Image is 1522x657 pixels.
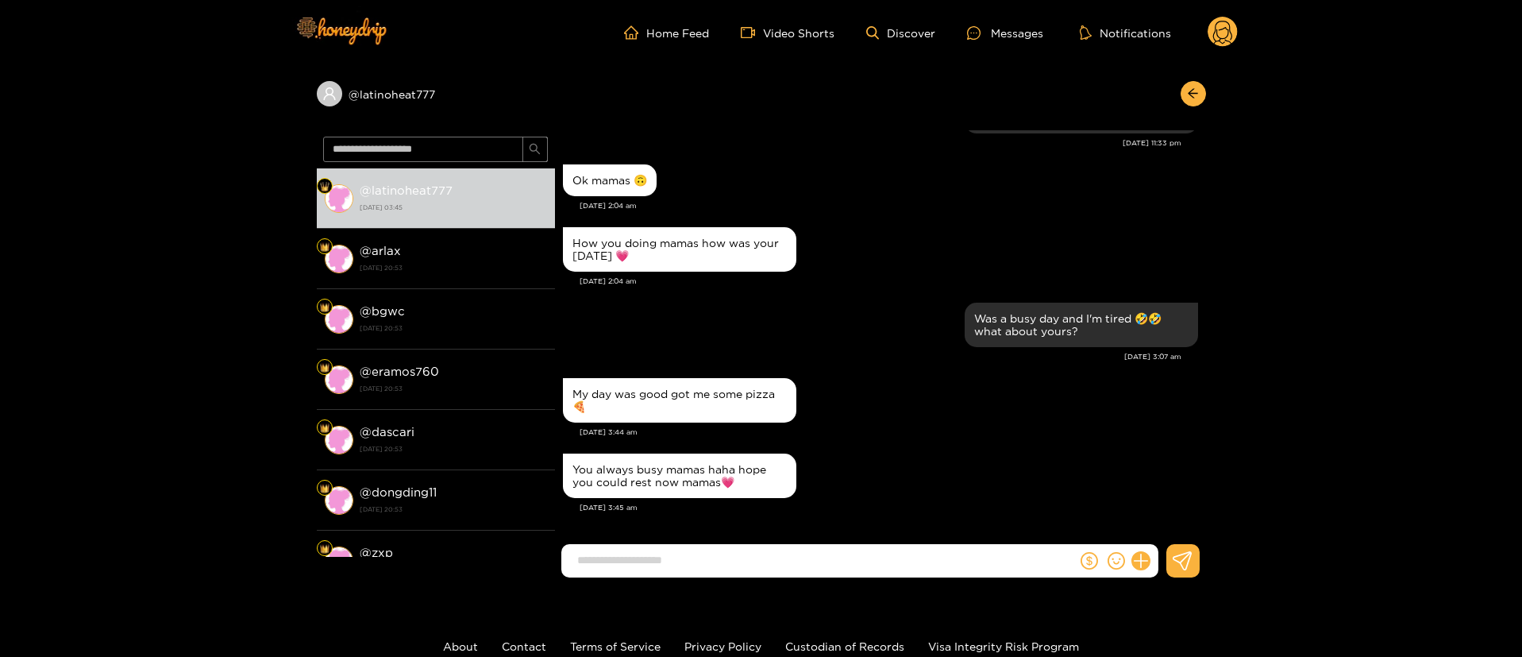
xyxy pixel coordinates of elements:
[360,244,401,257] strong: @ arlax
[325,426,353,454] img: conversation
[563,227,796,272] div: Sep. 26, 2:04 am
[965,303,1198,347] div: Sep. 26, 3:07 am
[572,463,787,489] div: You always busy mamas haha hope you could rest now mamas💗
[741,25,834,40] a: Video Shorts
[360,321,547,335] strong: [DATE] 20:53
[928,640,1079,652] a: Visa Integrity Risk Program
[320,242,329,252] img: Fan Level
[563,378,796,423] div: Sep. 26, 3:44 am
[360,546,393,559] strong: @ zxp
[360,261,547,275] strong: [DATE] 20:53
[360,425,414,439] strong: @ dascari
[684,640,761,652] a: Privacy Policy
[325,365,353,394] img: conversation
[572,388,787,413] div: My day was good got me some pizza 🍕
[624,25,709,40] a: Home Feed
[360,304,405,318] strong: @ bgwc
[572,174,647,187] div: Ok mamas 🙃
[320,303,329,312] img: Fan Level
[974,312,1189,338] div: Was a busy day and I'm tired 🤣🤣 what about yours?
[967,24,1043,42] div: Messages
[580,276,1198,287] div: [DATE] 2:04 am
[1187,87,1199,101] span: arrow-left
[322,87,337,101] span: user
[360,184,453,197] strong: @ latinoheat777
[1081,552,1098,570] span: dollar
[325,184,353,213] img: conversation
[360,200,547,214] strong: [DATE] 03:45
[563,454,796,498] div: Sep. 26, 3:45 am
[624,25,646,40] span: home
[360,502,547,516] strong: [DATE] 20:53
[320,544,329,554] img: Fan Level
[866,26,935,40] a: Discover
[741,25,763,40] span: video-camera
[1181,81,1206,106] button: arrow-left
[580,427,1198,438] div: [DATE] 3:44 am
[325,245,353,273] img: conversation
[317,81,555,106] div: @latinoheat777
[325,305,353,334] img: conversation
[785,640,904,652] a: Custodian of Records
[1108,552,1125,570] span: smile
[443,640,478,652] a: About
[325,486,353,515] img: conversation
[320,363,329,373] img: Fan Level
[502,640,546,652] a: Contact
[529,143,541,157] span: search
[360,442,547,456] strong: [DATE] 20:53
[320,182,329,191] img: Fan Level
[563,137,1181,149] div: [DATE] 11:33 pm
[320,423,329,433] img: Fan Level
[360,485,437,499] strong: @ dongding11
[563,164,657,196] div: Sep. 26, 2:04 am
[580,502,1198,513] div: [DATE] 3:45 am
[563,351,1181,362] div: [DATE] 3:07 am
[580,200,1198,211] div: [DATE] 2:04 am
[360,365,439,378] strong: @ eramos760
[1077,549,1101,573] button: dollar
[572,237,787,262] div: How you doing mamas how was your [DATE] 💗
[522,137,548,162] button: search
[1075,25,1176,41] button: Notifications
[360,381,547,396] strong: [DATE] 20:53
[320,484,329,493] img: Fan Level
[325,547,353,575] img: conversation
[570,640,661,652] a: Terms of Service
